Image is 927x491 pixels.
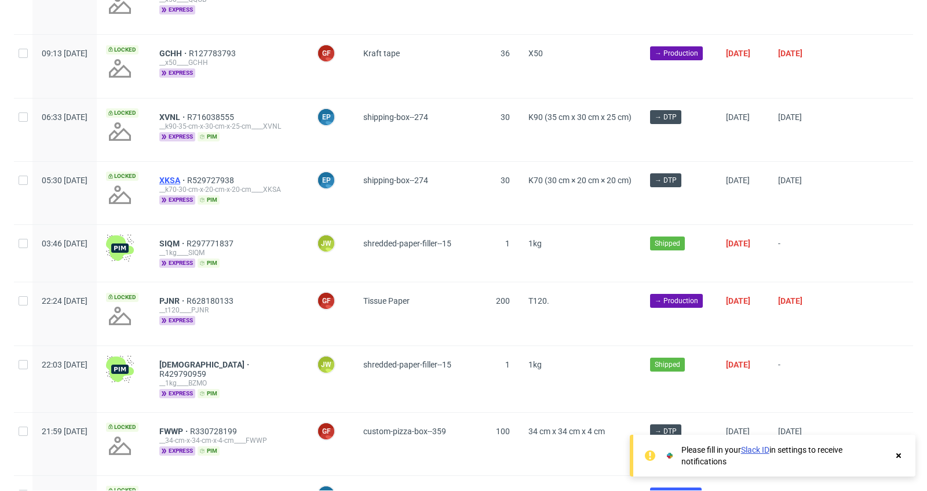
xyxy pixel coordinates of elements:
span: shredded-paper-filler--15 [363,239,451,248]
a: Slack ID [741,445,769,454]
span: → Production [655,48,698,59]
span: [DATE] [726,296,750,305]
span: pim [198,446,220,456]
figcaption: GF [318,45,334,61]
span: Locked [106,172,138,181]
span: express [159,68,195,78]
span: Locked [106,108,138,118]
span: 100 [496,427,510,436]
span: Shipped [655,359,680,370]
span: shipping-box--274 [363,112,428,122]
span: 05:30 [DATE] [42,176,87,185]
a: SIQM [159,239,187,248]
span: express [159,316,195,325]
div: __x50____GCHH [159,58,298,67]
span: 09:13 [DATE] [42,49,87,58]
img: no_design.png [106,432,134,460]
span: - [778,360,820,398]
span: shipping-box--274 [363,176,428,185]
figcaption: EP [318,109,334,125]
a: PJNR [159,296,187,305]
img: no_design.png [106,118,134,146]
a: R297771837 [187,239,236,248]
span: express [159,446,195,456]
span: 1kg [528,239,542,248]
span: [DATE] [778,49,802,58]
span: → DTP [655,112,677,122]
span: 1 [505,239,510,248]
span: Locked [106,293,138,302]
span: 22:24 [DATE] [42,296,87,305]
a: GCHH [159,49,189,58]
span: Kraft tape [363,49,400,58]
a: R127783793 [189,49,238,58]
img: no_design.png [106,54,134,82]
a: R628180133 [187,296,236,305]
span: [DATE] [778,112,802,122]
div: __k70-30-cm-x-20-cm-x-20-cm____XKSA [159,185,298,194]
a: R330728199 [190,427,239,436]
img: Slack [664,450,676,461]
span: [DATE] [726,360,750,369]
span: XKSA [159,176,187,185]
span: → DTP [655,426,677,437]
span: [DATE] [726,112,750,122]
a: [DEMOGRAPHIC_DATA] [159,360,251,369]
span: pim [198,389,220,398]
span: K70 (30 cm × 20 cm × 20 cm) [528,176,632,185]
span: 03:46 [DATE] [42,239,87,248]
span: [DATE] [726,176,750,185]
div: __1kg____BZMO [159,379,298,388]
span: express [159,132,195,141]
span: T120. [528,296,549,305]
figcaption: EP [318,172,334,188]
a: R429790959 [159,369,209,379]
span: 34 cm x 34 cm x 4 cm [528,427,605,436]
figcaption: GF [318,423,334,439]
figcaption: JW [318,357,334,373]
span: pim [198,259,220,268]
span: Locked [106,45,138,54]
a: XVNL [159,112,187,122]
span: → Production [655,296,698,306]
span: - [778,239,820,268]
img: no_design.png [106,181,134,209]
span: [DATE] [778,427,802,436]
span: R529727938 [187,176,236,185]
div: __t120____PJNR [159,305,298,315]
span: R716038555 [187,112,236,122]
img: wHgJFi1I6lmhQAAAABJRU5ErkJggg== [106,234,134,262]
span: → DTP [655,175,677,186]
span: 21:59 [DATE] [42,427,87,436]
span: K90 (35 cm x 30 cm x 25 cm) [528,112,632,122]
span: Shipped [655,238,680,249]
figcaption: JW [318,235,334,252]
figcaption: GF [318,293,334,309]
span: express [159,259,195,268]
span: FWWP [159,427,190,436]
div: __k90-35-cm-x-30-cm-x-25-cm____XVNL [159,122,298,131]
img: wHgJFi1I6lmhQAAAABJRU5ErkJggg== [106,355,134,383]
span: 1 [505,360,510,369]
span: 30 [501,112,510,122]
span: pim [198,132,220,141]
span: 22:03 [DATE] [42,360,87,369]
span: [DATE] [726,427,750,436]
span: 36 [501,49,510,58]
span: shredded-paper-filler--15 [363,360,451,369]
span: Tissue Paper [363,296,410,305]
span: 200 [496,296,510,305]
span: 06:33 [DATE] [42,112,87,122]
span: [DATE] [726,239,750,248]
span: express [159,195,195,205]
span: express [159,5,195,14]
